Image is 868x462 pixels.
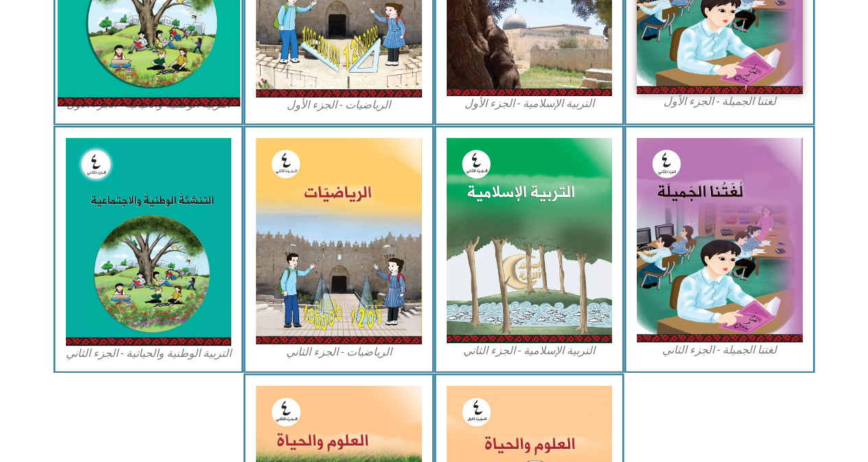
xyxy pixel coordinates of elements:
[447,96,613,111] figcaption: التربية الإسلامية - الجزء الأول
[256,345,422,360] figcaption: الرياضيات - الجزء الثاني
[637,343,803,358] figcaption: لغتنا الجميلة - الجزء الثاني
[256,97,422,113] figcaption: الرياضيات - الجزء الأول​
[637,94,803,109] figcaption: لغتنا الجميلة - الجزء الأول​
[66,346,232,361] figcaption: التربية الوطنية والحياتية - الجزء الثاني
[447,343,613,358] figcaption: التربية الإسلامية - الجزء الثاني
